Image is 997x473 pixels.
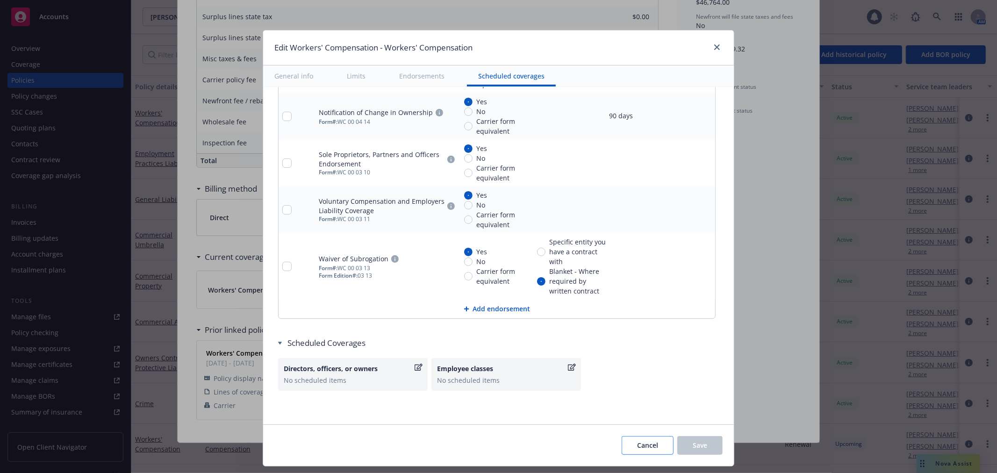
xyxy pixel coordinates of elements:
[319,197,445,215] div: Voluntary Compensation and Employers Liability Coverage
[445,201,457,212] a: circleInformation
[464,272,473,280] input: Carrier form equivalent
[464,248,473,256] input: Yes
[464,144,473,153] input: Yes
[278,358,428,391] button: Directors, officers, or ownersNo scheduled items
[464,107,473,116] input: No
[434,107,445,118] a: circleInformation
[476,153,485,163] span: No
[319,265,457,272] div: WC 00 03 13
[476,116,530,136] span: Carrier form equivalent
[476,107,485,116] span: No
[445,154,457,165] a: circleInformation
[284,364,413,373] div: Directors, officers, or owners
[263,65,324,86] button: General info
[319,254,388,264] div: Waiver of Subrogation
[537,277,545,286] input: Blanket - Where required by written contract
[319,215,457,223] div: WC 00 03 11
[274,42,473,54] h1: Edit Workers' Compensation - Workers' Compensation
[464,154,473,163] input: No
[476,210,530,229] span: Carrier form equivalent
[476,163,530,183] span: Carrier form equivalent
[319,169,457,176] div: WC 00 03 10
[431,358,581,391] button: Employee classesNo scheduled items
[609,111,633,121] div: 90 days
[319,272,358,279] span: Form Edition #:
[279,300,715,318] button: Add endorsement
[464,98,473,106] input: Yes
[336,65,377,86] button: Limits
[549,266,608,296] span: Blanket - Where required by written contract
[464,201,473,209] input: No
[278,337,719,349] div: Scheduled Coverages
[476,143,487,153] span: Yes
[464,258,473,266] input: No
[476,257,485,266] span: No
[319,118,337,126] span: Form #:
[467,65,556,86] button: Scheduled coverages
[319,118,457,126] div: WC 00 04 14
[476,266,530,286] span: Carrier form equivalent
[537,248,545,256] input: Specific entity you have a contract with
[464,215,473,224] input: Carrier form equivalent
[464,191,473,200] input: Yes
[319,150,445,169] div: Sole Proprietors, Partners and Officers Endorsement
[476,247,487,257] span: Yes
[319,168,337,176] span: Form #:
[464,169,473,177] input: Carrier form equivalent
[437,364,566,373] div: Employee classes
[476,200,485,210] span: No
[437,375,575,385] div: No scheduled items
[476,97,487,107] span: Yes
[476,190,487,200] span: Yes
[389,253,401,265] a: circleInformation
[622,436,674,455] button: Cancel
[319,215,337,223] span: Form #:
[637,441,658,450] span: Cancel
[388,65,456,86] button: Endorsements
[464,122,473,130] input: Carrier form equivalent
[319,272,457,279] div: 03 13
[319,264,337,272] span: Form #:
[319,108,433,117] div: Notification of Change in Ownership
[284,375,422,385] div: No scheduled items
[549,237,608,266] span: Specific entity you have a contract with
